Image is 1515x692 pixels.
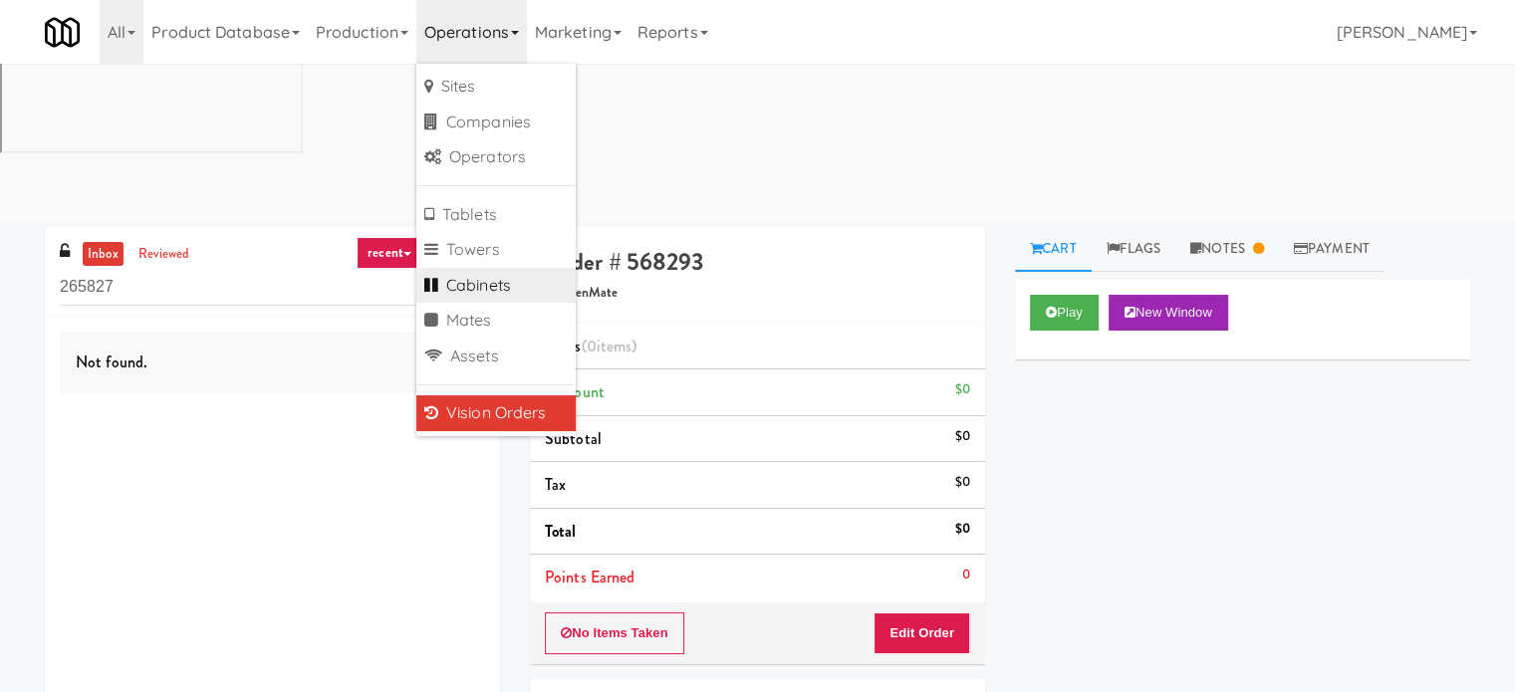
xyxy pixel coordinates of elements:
div: 0 [962,563,970,587]
a: Cart [1015,227,1092,272]
ng-pluralize: items [597,335,632,357]
button: Edit Order [874,612,970,654]
div: $0 [955,377,970,402]
button: No Items Taken [545,612,684,654]
a: Vision Orders [416,395,576,431]
h4: Order # 568293 [545,249,970,275]
div: $0 [955,470,970,495]
span: Items [545,335,636,357]
a: Assets [416,339,576,374]
a: recent [357,237,422,269]
a: Cabinets [416,268,576,304]
a: Notes [1175,227,1279,272]
div: $0 [955,424,970,449]
span: Total [545,520,577,543]
a: Mates [416,303,576,339]
span: Tax [545,473,566,496]
span: Not found. [76,350,147,373]
a: Operators [416,139,576,175]
span: (0 ) [582,335,637,357]
h5: KitchenMate [545,286,970,301]
span: Points Earned [545,566,634,588]
a: Towers [416,232,576,268]
img: Micromart [45,15,80,50]
a: reviewed [133,242,195,267]
button: Play [1030,295,1099,331]
button: New Window [1109,295,1228,331]
span: Subtotal [545,427,602,450]
a: Flags [1092,227,1176,272]
a: inbox [83,242,124,267]
a: Payment [1279,227,1385,272]
a: Companies [416,105,576,140]
input: Search vision orders [60,269,485,306]
a: Sites [416,69,576,105]
span: Discount [545,380,605,403]
a: Tablets [416,197,576,233]
div: $0 [955,517,970,542]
